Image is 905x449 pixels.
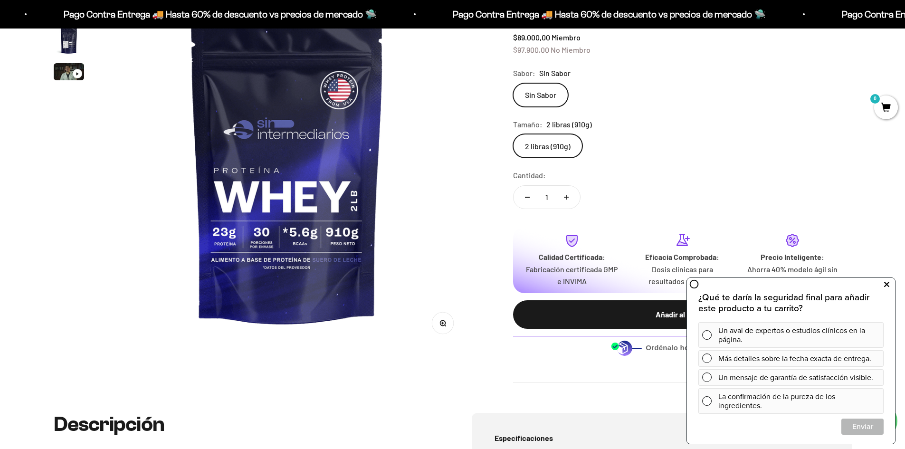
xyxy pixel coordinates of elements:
[869,93,881,105] mark: 0
[524,263,619,287] p: Fabricación certificada GMP e INVIMA
[54,63,84,83] button: Ir al artículo 3
[761,252,824,261] strong: Precio Inteligente:
[513,118,543,131] legend: Tamaño:
[513,45,549,54] span: $97.900,00
[745,263,840,287] p: Ahorra 40% modelo ágil sin intermediarios
[687,277,895,444] iframe: zigpoll-iframe
[553,186,580,209] button: Aumentar cantidad
[54,25,84,56] img: Proteína Whey - Sin Sabor
[546,118,592,131] span: 2 libras (910g)
[539,67,571,79] span: Sin Sabor
[635,263,730,287] p: Dosis clínicas para resultados máximos
[513,67,535,79] legend: Sabor:
[539,252,605,261] strong: Calidad Certificada:
[513,33,550,42] span: $89.000,00
[514,186,541,209] button: Reducir cantidad
[54,413,434,436] h2: Descripción
[611,340,642,356] img: Despacho sin intermediarios
[551,45,591,54] span: No Miembro
[646,343,753,353] span: Ordénalo hoy, se envía
[513,169,546,182] label: Cantidad:
[552,33,581,42] span: Miembro
[874,103,898,114] a: 0
[532,308,833,321] div: Añadir al carrito
[344,7,657,22] p: Pago Contra Entrega 🚚 Hasta 60% de descuento vs precios de mercado 🛸
[513,300,852,329] button: Añadir al carrito
[495,432,553,444] span: Especificaciones
[645,252,719,261] strong: Eficacia Comprobada:
[54,25,84,58] button: Ir al artículo 2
